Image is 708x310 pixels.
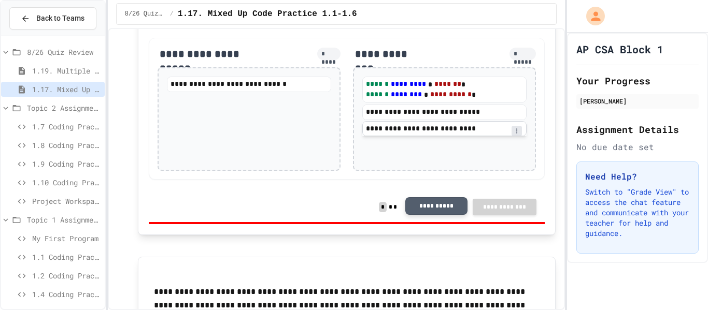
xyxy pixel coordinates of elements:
[32,196,101,206] span: Project Workspace
[27,47,101,57] span: 8/26 Quiz Review
[36,13,84,24] span: Back to Teams
[32,270,101,281] span: 1.2 Coding Practice
[32,121,101,132] span: 1.7 Coding Practice
[178,8,357,20] span: 1.17. Mixed Up Code Practice 1.1-1.6
[9,7,96,29] button: Back to Teams
[585,187,690,239] p: Switch to "Grade View" to access the chat feature and communicate with your teacher for help and ...
[32,252,101,262] span: 1.1 Coding Practice
[575,4,607,28] div: My Account
[32,233,101,244] span: My First Program
[576,42,663,56] h1: AP CSA Block 1
[27,214,101,225] span: Topic 1 Assignments
[579,96,696,106] div: [PERSON_NAME]
[32,84,101,95] span: 1.17. Mixed Up Code Practice 1.1-1.6
[27,102,101,113] span: Topic 2 Assignments
[32,177,101,188] span: 1.10 Coding Practice
[576,122,699,137] h2: Assignment Details
[576,73,699,88] h2: Your Progress
[576,141,699,153] div: No due date set
[125,10,166,18] span: 8/26 Quiz Review
[32,65,101,76] span: 1.19. Multiple Choice Exercises for Unit 1a (1.1-1.6)
[585,170,690,183] h3: Need Help?
[170,10,174,18] span: /
[32,158,101,169] span: 1.9 Coding Practice
[32,289,101,300] span: 1.4 Coding Practice
[32,140,101,151] span: 1.8 Coding Practice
